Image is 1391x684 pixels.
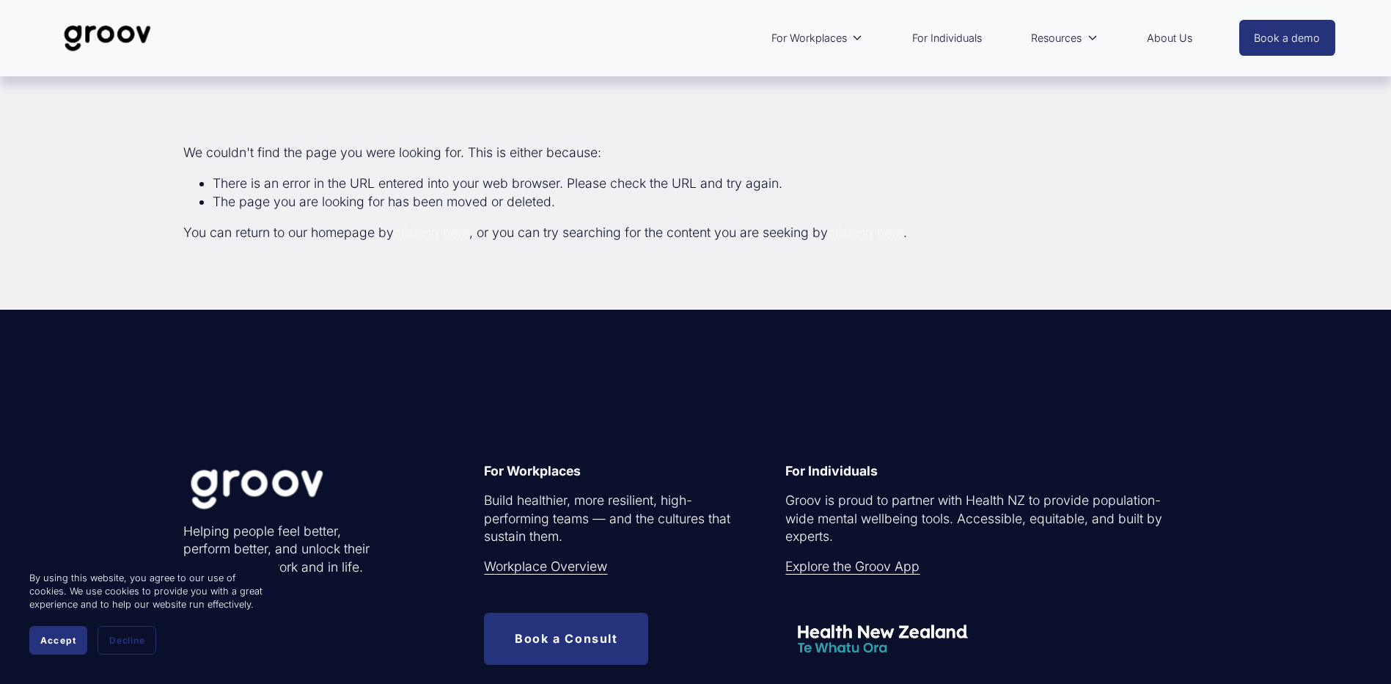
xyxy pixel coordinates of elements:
[1031,29,1082,48] span: Resources
[183,523,391,577] p: Helping people feel better, perform better, and unlock their potential — at work and in life.
[183,88,1208,162] p: We couldn't find the page you were looking for. This is either because:
[484,613,648,665] a: Book a Consult
[29,626,87,655] button: Accept
[785,463,878,479] strong: For Individuals
[1139,21,1200,55] a: About Us
[785,558,920,576] a: Explore the Groov App
[56,14,159,62] img: Groov | Unlock Human Potential at Work and in Life
[213,193,1208,211] li: The page you are looking for has been moved or deleted.
[109,635,144,646] span: Decline
[764,21,870,55] a: folder dropdown
[98,626,156,655] button: Decline
[905,21,989,55] a: For Individuals
[785,492,1164,546] p: Groov is proud to partner with Health NZ to provide population-wide mental wellbeing tools. Acces...
[1024,21,1105,55] a: folder dropdown
[484,463,581,479] strong: For Workplaces
[29,572,264,611] p: By using this website, you agree to our use of cookies. We use cookies to provide you with a grea...
[484,558,607,576] a: Workplace Overview
[484,492,734,546] p: Build healthier, more resilient, high-performing teams — and the cultures that sustain them.
[183,224,1208,242] p: You can return to our homepage by , or you can try searching for the content you are seeking by .
[394,225,469,240] a: clicking here
[1239,20,1336,56] a: Book a demo
[40,635,76,646] span: Accept
[828,225,903,240] a: clicking here
[771,29,847,48] span: For Workplaces
[15,557,279,669] section: Cookie banner
[213,175,1208,193] li: There is an error in the URL entered into your web browser. Please check the URL and try again.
